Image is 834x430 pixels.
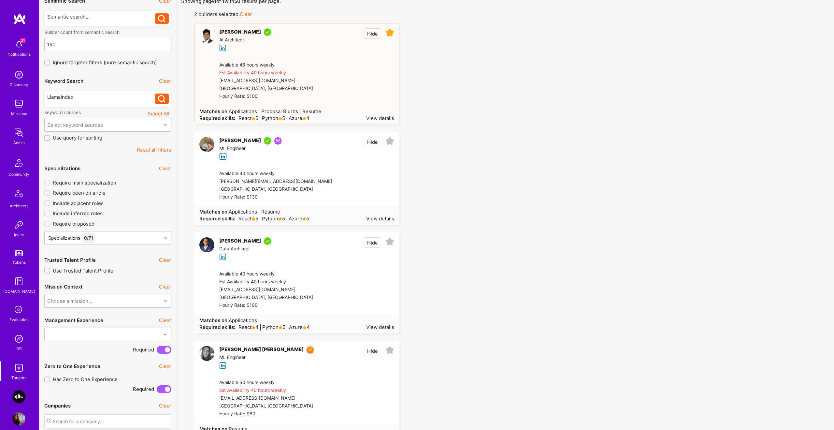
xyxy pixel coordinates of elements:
i: icon Star [302,217,306,221]
span: Required [133,346,154,353]
div: Invite [14,231,24,238]
div: [PERSON_NAME][EMAIL_ADDRESS][DOMAIN_NAME] [219,178,332,185]
div: [DOMAIN_NAME] [3,288,35,295]
span: Azure 5 [287,215,309,222]
a: User Avatar [199,137,214,160]
div: Management Experience [44,317,103,324]
button: Hide [364,346,381,356]
strong: Required skills: [199,115,235,121]
div: ML Engineer [219,354,317,362]
div: Hourly Rate: $130 [219,193,332,201]
div: Zero to One Experience [44,363,100,370]
button: Clear [159,283,171,290]
div: Discovery [10,81,28,88]
a: User Avatar [199,346,214,369]
div: [EMAIL_ADDRESS][DOMAIN_NAME] [219,286,313,294]
i: icon Chevron [164,236,167,240]
i: icon linkedIn [219,153,227,160]
div: Mission Context [44,283,83,290]
div: Available 40 hours weekly [219,270,313,278]
span: Require proposed [53,220,94,227]
div: Companies [44,402,71,409]
div: View details [366,215,394,222]
div: Architects [10,202,28,209]
i: icon EmptyStar [385,346,394,355]
i: icon Star [252,217,255,221]
i: icon linkedIn [219,362,227,369]
button: Hide [364,237,381,248]
span: Python 5 [260,324,285,331]
label: Keyword sources [44,109,81,115]
button: Select All [146,109,171,118]
i: icon Chevron [164,299,167,303]
img: admin teamwork [12,126,25,139]
span: 2 builders selected. [194,11,252,18]
span: Has Zero to One Experience [53,376,118,383]
i: icon Star [252,117,255,121]
span: Python 5 [260,215,285,222]
div: Est Availability 40 hours weekly [219,69,313,77]
div: Evaluation [9,316,29,323]
span: Ignore targeter filters (pure semantic search) [53,59,157,66]
div: View details [366,115,394,122]
div: [EMAIL_ADDRESS][DOMAIN_NAME] [219,77,313,85]
i: icon Star [252,326,255,330]
img: Exceptional A.Teamer [306,346,314,354]
div: Select keyword sources [47,122,103,128]
div: Keyword Search [44,78,83,84]
span: Applications | Resume [229,209,280,215]
img: Admin Search [12,332,25,345]
i: icon Chevron [164,333,167,336]
strong: Required skills: [199,215,235,222]
img: Been on Mission [274,137,282,145]
div: Missions [11,110,27,117]
strong: Required skills: [199,324,235,330]
i: icon Star [303,326,307,330]
span: React 5 [237,115,258,122]
img: teamwork [12,97,25,110]
div: Trusted Talent Profile [44,257,96,263]
div: AI Architect [219,36,274,44]
div: [EMAIL_ADDRESS][DOMAIN_NAME] [219,394,313,402]
button: Hide [364,28,381,39]
div: Specializations [44,165,80,172]
span: Include adjacent roles [53,200,104,207]
div: Targeter [11,374,27,381]
div: [GEOGRAPHIC_DATA], [GEOGRAPHIC_DATA] [219,402,313,410]
span: Include inferred roles [53,210,103,217]
input: Search for a company... [44,414,171,429]
img: A.Teamer in Residence [264,237,271,245]
i: icon SelectionTeam [13,304,25,316]
img: User Avatar [12,412,25,425]
button: Clear [159,363,171,370]
div: [PERSON_NAME] [219,28,261,36]
span: Required [133,386,154,393]
div: Available 45 hours weekly [219,61,313,69]
img: discovery [12,68,25,81]
span: Applications [229,317,257,323]
a: User Avatar [11,412,27,425]
div: ML Engineer [219,145,284,153]
span: Require main specialization [53,179,116,186]
img: logo [13,13,26,25]
strong: Matches on: [199,317,229,323]
a: User Avatar [199,237,214,260]
button: Clear [159,317,171,324]
div: [GEOGRAPHIC_DATA], [GEOGRAPHIC_DATA] [219,294,313,302]
img: Skill Targeter [12,361,25,374]
div: Notifications [7,51,31,58]
img: guide book [12,275,25,288]
div: Community [8,171,29,178]
div: Available 40 hours weekly [219,170,332,178]
button: Clear [159,78,171,84]
div: [PERSON_NAME] [219,137,261,145]
div: Admin [13,139,25,146]
button: Clear [159,257,171,263]
div: Est Availability 40 hours weekly [219,387,313,394]
span: Require been on a role [53,189,106,196]
span: React 4 [237,324,259,331]
span: React 5 [237,215,258,222]
img: User Avatar [199,237,214,252]
img: User Avatar [199,346,214,361]
strong: Matches on: [199,108,229,114]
